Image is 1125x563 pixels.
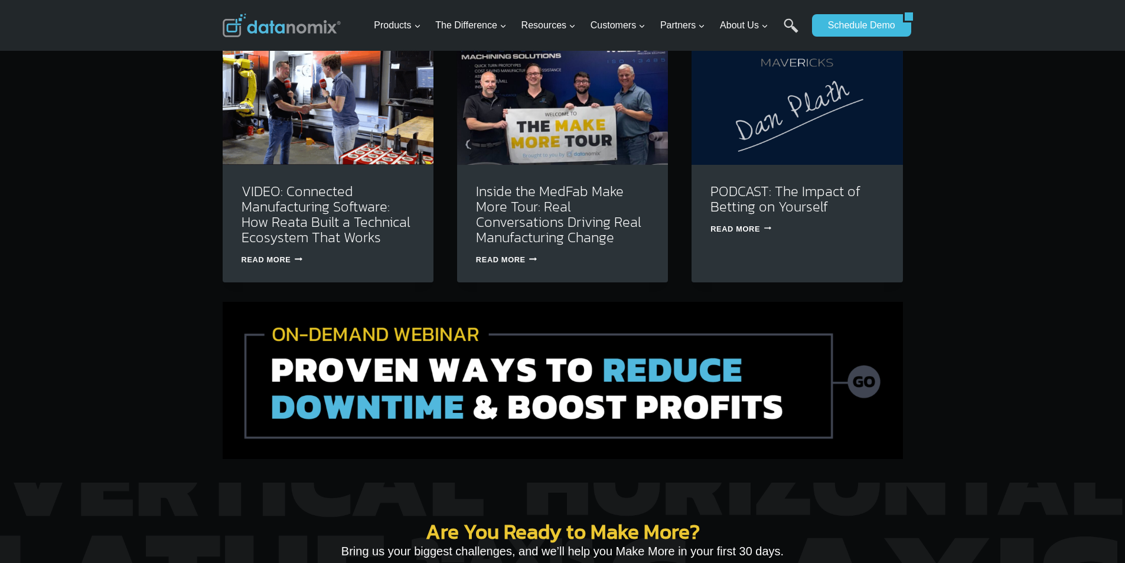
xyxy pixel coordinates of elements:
[710,181,860,217] a: PODCAST: The Impact of Betting on Yourself
[521,18,576,33] span: Resources
[297,542,829,561] p: Bring us your biggest challenges, and we’ll help you Make More in your first 30 days.
[784,18,798,45] a: Search
[710,224,771,233] a: Read More
[591,18,645,33] span: Customers
[242,255,302,264] a: Read More
[374,18,420,33] span: Products
[457,24,668,164] img: Make More Tour at Medfab - See how AI in Manufacturing is taking the spotlight
[660,18,705,33] span: Partners
[223,24,433,164] img: Reata’s Connected Manufacturing Software Ecosystem
[720,18,768,33] span: About Us
[692,24,902,164] img: Dan Plath on Manufacturing Mavericks
[476,181,641,248] a: Inside the MedFab Make More Tour: Real Conversations Driving Real Manufacturing Change
[297,521,829,542] h2: Are You Ready to Make More?
[812,14,903,37] a: Schedule Demo
[369,6,806,45] nav: Primary Navigation
[435,18,507,33] span: The Difference
[6,354,195,557] iframe: Popup CTA
[242,181,410,248] a: VIDEO: Connected Manufacturing Software: How Reata Built a Technical Ecosystem That Works
[223,302,903,459] img: Proven ways to reduce downtime
[476,255,537,264] a: Read More
[223,14,341,37] img: Datanomix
